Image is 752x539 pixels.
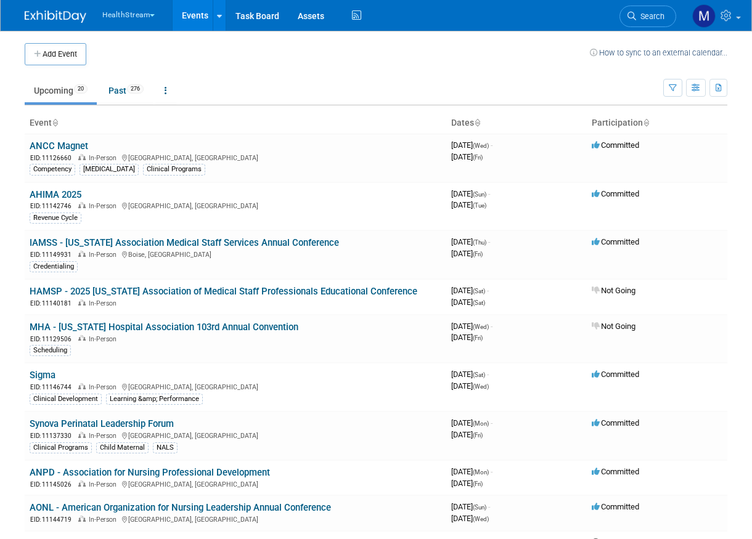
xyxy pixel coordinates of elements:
[74,84,88,94] span: 20
[451,140,492,150] span: [DATE]
[89,432,120,440] span: In-Person
[587,113,727,134] th: Participation
[30,430,441,440] div: [GEOGRAPHIC_DATA], [GEOGRAPHIC_DATA]
[473,432,483,439] span: (Fri)
[30,200,441,211] div: [GEOGRAPHIC_DATA], [GEOGRAPHIC_DATA]
[451,370,489,379] span: [DATE]
[78,383,86,389] img: In-Person Event
[451,322,492,331] span: [DATE]
[78,154,86,160] img: In-Person Event
[491,467,492,476] span: -
[473,251,483,257] span: (Fri)
[30,384,76,391] span: EID: 11146744
[30,251,76,258] span: EID: 11149931
[592,140,639,150] span: Committed
[30,336,76,342] span: EID: 11129506
[451,152,483,161] span: [DATE]
[451,514,489,523] span: [DATE]
[89,154,120,162] span: In-Person
[474,118,480,128] a: Sort by Start Date
[473,239,486,246] span: (Thu)
[451,298,485,307] span: [DATE]
[30,152,441,163] div: [GEOGRAPHIC_DATA], [GEOGRAPHIC_DATA]
[473,288,485,294] span: (Sat)
[78,516,86,522] img: In-Person Event
[89,383,120,391] span: In-Person
[473,202,486,209] span: (Tue)
[446,113,587,134] th: Dates
[30,345,71,356] div: Scheduling
[89,335,120,343] span: In-Person
[692,4,716,28] img: Maya Storry
[491,140,492,150] span: -
[25,10,86,23] img: ExhibitDay
[592,467,639,476] span: Committed
[30,300,76,307] span: EID: 11140181
[78,432,86,438] img: In-Person Event
[636,12,664,21] span: Search
[30,261,78,272] div: Credentialing
[30,418,174,429] a: Synova Perinatal Leadership Forum
[127,84,144,94] span: 276
[30,479,441,489] div: [GEOGRAPHIC_DATA], [GEOGRAPHIC_DATA]
[30,249,441,259] div: Boise, [GEOGRAPHIC_DATA]
[451,249,483,258] span: [DATE]
[80,164,139,175] div: [MEDICAL_DATA]
[451,200,486,209] span: [DATE]
[153,442,178,453] div: NALS
[30,516,76,523] span: EID: 11144719
[25,113,446,134] th: Event
[78,251,86,257] img: In-Person Event
[30,432,76,439] span: EID: 11137330
[78,335,86,341] img: In-Person Event
[487,370,489,379] span: -
[488,189,490,198] span: -
[451,189,490,198] span: [DATE]
[451,502,490,511] span: [DATE]
[30,381,441,392] div: [GEOGRAPHIC_DATA], [GEOGRAPHIC_DATA]
[25,43,86,65] button: Add Event
[473,334,483,341] span: (Fri)
[592,418,639,428] span: Committed
[451,467,492,476] span: [DATE]
[30,213,81,224] div: Revenue Cycle
[451,286,489,295] span: [DATE]
[491,322,492,331] span: -
[30,203,76,209] span: EID: 11142746
[451,479,483,488] span: [DATE]
[30,189,81,200] a: AHIMA 2025
[473,323,489,330] span: (Wed)
[473,469,489,476] span: (Mon)
[592,189,639,198] span: Committed
[473,191,486,198] span: (Sun)
[592,502,639,511] span: Committed
[30,514,441,524] div: [GEOGRAPHIC_DATA], [GEOGRAPHIC_DATA]
[451,381,489,391] span: [DATE]
[89,516,120,524] span: In-Person
[592,370,639,379] span: Committed
[491,418,492,428] span: -
[99,79,153,102] a: Past276
[89,480,120,488] span: In-Person
[30,155,76,161] span: EID: 11126660
[488,502,490,511] span: -
[96,442,149,453] div: Child Maternal
[619,6,676,27] a: Search
[78,480,86,487] img: In-Person Event
[473,383,489,390] span: (Wed)
[30,467,270,478] a: ANPD - Association for Nursing Professional Development
[30,140,88,152] a: ANCC Magnet
[473,371,485,378] span: (Sat)
[25,79,97,102] a: Upcoming20
[451,418,492,428] span: [DATE]
[30,322,298,333] a: MHA - [US_STATE] Hospital Association 103rd Annual Convention
[143,164,205,175] div: Clinical Programs
[473,142,489,149] span: (Wed)
[106,394,203,405] div: Learning &amp; Performance
[52,118,58,128] a: Sort by Event Name
[473,420,489,427] span: (Mon)
[30,286,417,297] a: HAMSP - 2025 [US_STATE] Association of Medical Staff Professionals Educational Conference
[451,430,483,439] span: [DATE]
[30,481,76,488] span: EID: 11145026
[473,516,489,522] span: (Wed)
